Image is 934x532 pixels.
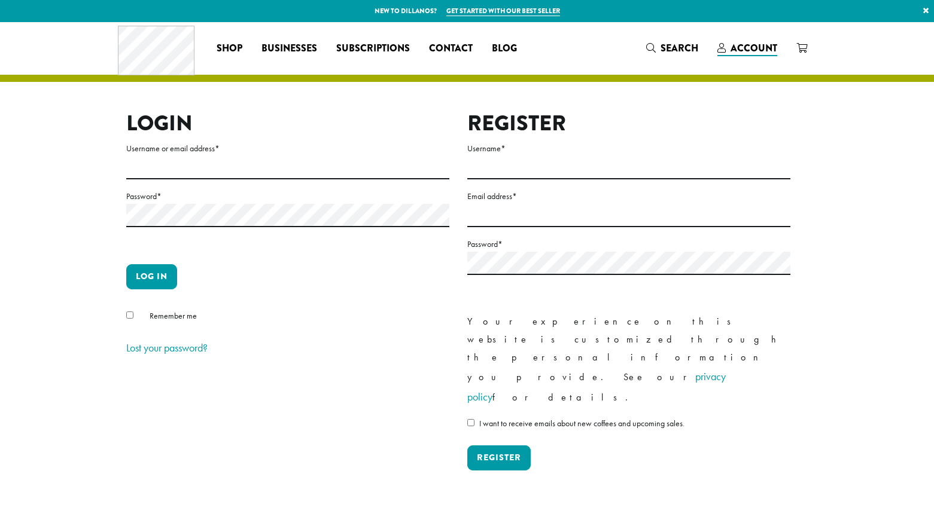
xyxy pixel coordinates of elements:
p: Your experience on this website is customized through the personal information you provide. See o... [467,313,790,407]
span: Shop [217,41,242,56]
label: Password [467,237,790,252]
span: Businesses [261,41,317,56]
span: Search [661,41,698,55]
span: Blog [492,41,517,56]
label: Username or email address [126,141,449,156]
span: Account [731,41,777,55]
input: I want to receive emails about new coffees and upcoming sales. [467,419,474,426]
a: Shop [207,39,252,58]
label: Password [126,189,449,204]
label: Email address [467,189,790,204]
button: Log in [126,264,177,289]
h2: Login [126,111,449,136]
button: Register [467,445,531,470]
label: Username [467,141,790,156]
h2: Register [467,111,790,136]
span: Subscriptions [336,41,410,56]
a: Search [637,38,708,58]
a: privacy policy [467,369,726,403]
a: Get started with our best seller [446,6,560,16]
span: I want to receive emails about new coffees and upcoming sales. [479,418,684,429]
span: Contact [429,41,473,56]
a: Lost your password? [126,341,208,354]
span: Remember me [150,310,197,321]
